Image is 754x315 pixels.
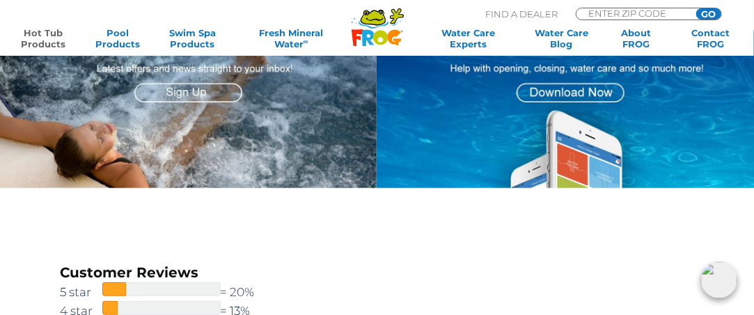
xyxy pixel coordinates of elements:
sup: ∞ [304,38,308,45]
a: Swim SpaProducts [164,27,221,49]
a: AboutFROG [607,27,665,49]
input: GO [696,8,721,20]
a: PoolProducts [88,27,146,49]
a: Water CareExperts [420,27,516,49]
p: Find A Dealer [485,8,558,20]
a: ContactFROG [682,27,740,49]
input: Zip Code Form [587,8,681,18]
h3: Customer Reviews [61,263,272,282]
a: Hot TubProducts [14,27,72,49]
span: 5 star [61,283,102,301]
a: 5 star= 20% [61,282,272,301]
img: openIcon [701,262,737,298]
a: Water CareBlog [533,27,590,49]
a: Fresh MineralWater∞ [238,27,345,49]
